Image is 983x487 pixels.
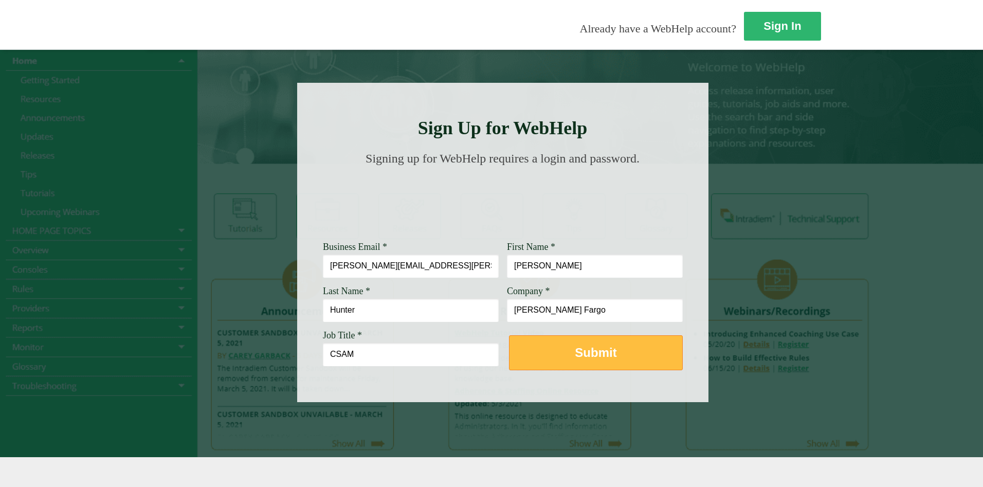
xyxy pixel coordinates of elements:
img: Need Credentials? Sign up below. Have Credentials? Use the sign-in button. [329,176,677,227]
span: First Name * [507,242,555,252]
span: Already have a WebHelp account? [580,22,736,35]
span: Job Title * [323,330,362,340]
span: Business Email * [323,242,387,252]
strong: Sign In [763,20,801,32]
strong: Sign Up for WebHelp [418,118,588,138]
a: Sign In [744,12,821,41]
button: Submit [509,335,683,370]
span: Signing up for WebHelp requires a login and password. [366,152,640,165]
span: Last Name * [323,286,370,296]
span: Company * [507,286,550,296]
strong: Submit [575,346,616,359]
